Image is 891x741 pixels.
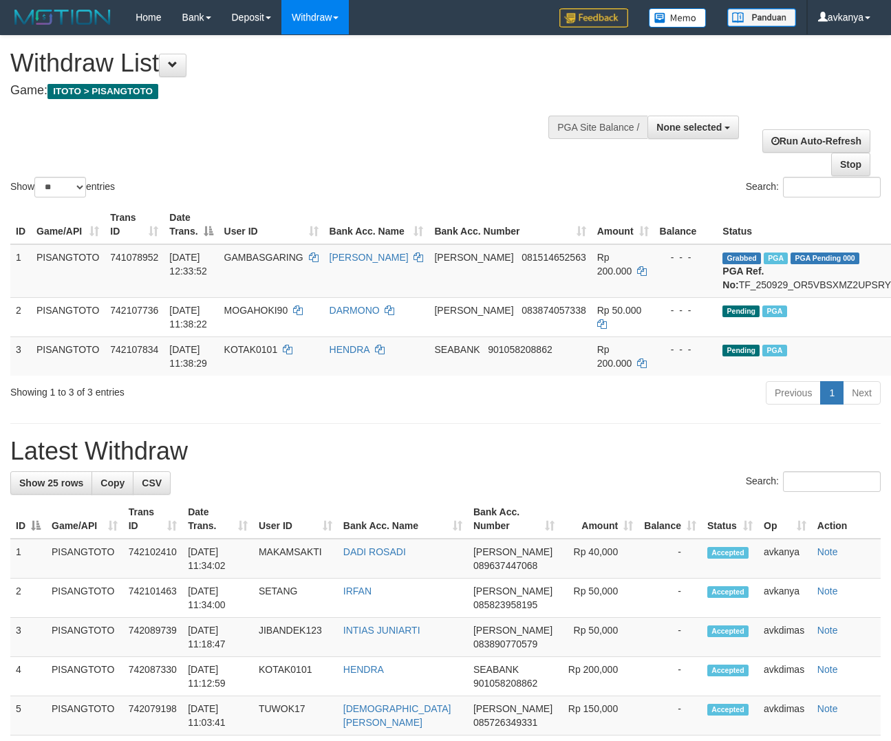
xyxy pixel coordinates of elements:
[110,344,158,355] span: 742107834
[105,205,164,244] th: Trans ID: activate to sort column ascending
[219,205,324,244] th: User ID: activate to sort column ascending
[560,500,639,539] th: Amount: activate to sort column ascending
[758,500,812,539] th: Op: activate to sort column ascending
[473,546,552,557] span: [PERSON_NAME]
[434,305,513,316] span: [PERSON_NAME]
[253,539,338,579] td: MAKAMSAKTI
[791,253,859,264] span: PGA Pending
[10,579,46,618] td: 2
[473,560,537,571] span: Copy 089637447068 to clipboard
[330,344,369,355] a: HENDRA
[343,546,406,557] a: DADI ROSADI
[10,657,46,696] td: 4
[46,500,123,539] th: Game/API: activate to sort column ascending
[660,343,712,356] div: - - -
[817,664,838,675] a: Note
[123,657,182,696] td: 742087330
[638,657,702,696] td: -
[592,205,654,244] th: Amount: activate to sort column ascending
[343,664,384,675] a: HENDRA
[47,84,158,99] span: ITOTO > PISANGTOTO
[746,177,881,197] label: Search:
[46,618,123,657] td: PISANGTOTO
[34,177,86,197] select: Showentries
[10,539,46,579] td: 1
[702,500,758,539] th: Status: activate to sort column ascending
[559,8,628,28] img: Feedback.jpg
[46,657,123,696] td: PISANGTOTO
[473,599,537,610] span: Copy 085823958195 to clipboard
[169,344,207,369] span: [DATE] 11:38:29
[142,477,162,488] span: CSV
[123,500,182,539] th: Trans ID: activate to sort column ascending
[31,336,105,376] td: PISANGTOTO
[817,625,838,636] a: Note
[100,477,125,488] span: Copy
[10,500,46,539] th: ID: activate to sort column descending
[473,638,537,649] span: Copy 083890770579 to clipboard
[253,618,338,657] td: JIBANDEK123
[182,696,253,735] td: [DATE] 11:03:41
[330,305,380,316] a: DARMONO
[831,153,870,176] a: Stop
[707,704,749,716] span: Accepted
[46,696,123,735] td: PISANGTOTO
[31,297,105,336] td: PISANGTOTO
[722,345,760,356] span: Pending
[473,586,552,597] span: [PERSON_NAME]
[10,84,580,98] h4: Game:
[766,381,821,405] a: Previous
[638,696,702,735] td: -
[31,205,105,244] th: Game/API: activate to sort column ascending
[324,205,429,244] th: Bank Acc. Name: activate to sort column ascending
[429,205,591,244] th: Bank Acc. Number: activate to sort column ascending
[722,266,764,290] b: PGA Ref. No:
[10,244,31,298] td: 1
[123,579,182,618] td: 742101463
[10,380,361,399] div: Showing 1 to 3 of 3 entries
[758,618,812,657] td: avkdimas
[473,717,537,728] span: Copy 085726349331 to clipboard
[10,205,31,244] th: ID
[758,539,812,579] td: avkanya
[110,305,158,316] span: 742107736
[473,625,552,636] span: [PERSON_NAME]
[812,500,881,539] th: Action
[46,579,123,618] td: PISANGTOTO
[10,177,115,197] label: Show entries
[182,579,253,618] td: [DATE] 11:34:00
[169,305,207,330] span: [DATE] 11:38:22
[19,477,83,488] span: Show 25 rows
[597,305,642,316] span: Rp 50.000
[473,678,537,689] span: Copy 901058208862 to clipboard
[10,696,46,735] td: 5
[560,579,639,618] td: Rp 50,000
[707,625,749,637] span: Accepted
[253,696,338,735] td: TUWOK17
[182,539,253,579] td: [DATE] 11:34:02
[169,252,207,277] span: [DATE] 12:33:52
[560,696,639,735] td: Rp 150,000
[182,618,253,657] td: [DATE] 11:18:47
[164,205,218,244] th: Date Trans.: activate to sort column descending
[560,657,639,696] td: Rp 200,000
[746,471,881,492] label: Search:
[123,618,182,657] td: 742089739
[656,122,722,133] span: None selected
[522,305,586,316] span: Copy 083874057338 to clipboard
[783,471,881,492] input: Search:
[133,471,171,495] a: CSV
[488,344,552,355] span: Copy 901058208862 to clipboard
[46,539,123,579] td: PISANGTOTO
[649,8,707,28] img: Button%20Memo.svg
[722,253,761,264] span: Grabbed
[31,244,105,298] td: PISANGTOTO
[110,252,158,263] span: 741078952
[123,696,182,735] td: 742079198
[654,205,718,244] th: Balance
[10,50,580,77] h1: Withdraw List
[597,252,632,277] span: Rp 200.000
[817,586,838,597] a: Note
[468,500,560,539] th: Bank Acc. Number: activate to sort column ascending
[182,657,253,696] td: [DATE] 11:12:59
